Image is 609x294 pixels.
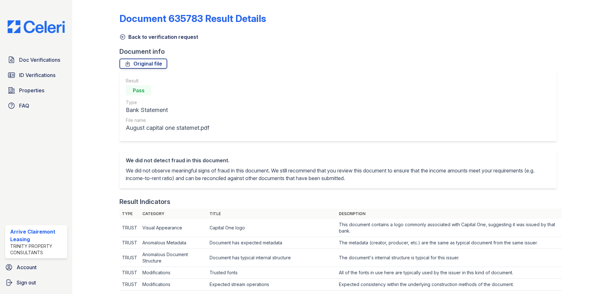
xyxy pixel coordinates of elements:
[140,279,207,290] td: Modifications
[119,59,167,69] a: Original file
[336,249,562,267] td: The document's internal structure is typical for this issuer.
[140,237,207,249] td: Anomalous Metadata
[207,267,336,279] td: Trusted fonts
[119,267,140,279] td: TRUST
[207,249,336,267] td: Document has typical internal structure
[119,279,140,290] td: TRUST
[119,249,140,267] td: TRUST
[126,78,209,84] div: Result
[140,209,207,219] th: Category
[5,53,67,66] a: Doc Verifications
[119,209,140,219] th: Type
[10,228,65,243] div: Arrive Clairemont Leasing
[336,237,562,249] td: The metadata (creator, producer, etc.) are the same as typical document from the same issuer.
[336,209,562,219] th: Description
[3,20,70,33] img: CE_Logo_Blue-a8612792a0a2168367f1c8372b55b34899dd931a85d93a1a3d3e32e68fde9ad4.png
[119,219,140,237] td: TRUST
[207,219,336,237] td: Capital One logo
[140,267,207,279] td: Modifications
[336,279,562,290] td: Expected consistency within the underlying construction methods of the document.
[126,99,209,106] div: Type
[119,13,266,24] a: Document 635783 Result Details
[126,85,151,95] div: Pass
[336,219,562,237] td: This document contains a logo commonly associated with Capital One, suggesting it was issued by t...
[119,47,562,56] div: Document info
[336,267,562,279] td: All of the fonts in use here are typically used by the issuer in this kind of document.
[140,249,207,267] td: Anomalous Document Structure
[119,237,140,249] td: TRUST
[3,261,70,274] a: Account
[5,84,67,97] a: Properties
[126,167,550,182] p: We did not observe meaningful signs of fraud in this document. We still recommend that you review...
[3,276,70,289] a: Sign out
[19,102,29,109] span: FAQ
[126,157,550,164] div: We did not detect fraud in this document.
[19,87,44,94] span: Properties
[140,219,207,237] td: Visual Appearance
[10,243,65,256] div: Trinity Property Consultants
[126,106,209,115] div: Bank Statement
[126,123,209,132] div: August capital one statemet.pdf
[207,209,336,219] th: Title
[17,263,37,271] span: Account
[19,56,60,64] span: Doc Verifications
[119,197,170,206] div: Result Indicators
[207,237,336,249] td: Document has expected metadata
[119,33,198,41] a: Back to verification request
[17,279,36,286] span: Sign out
[126,117,209,123] div: File name
[207,279,336,290] td: Expected stream operations
[5,69,67,81] a: ID Verifications
[19,71,55,79] span: ID Verifications
[5,99,67,112] a: FAQ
